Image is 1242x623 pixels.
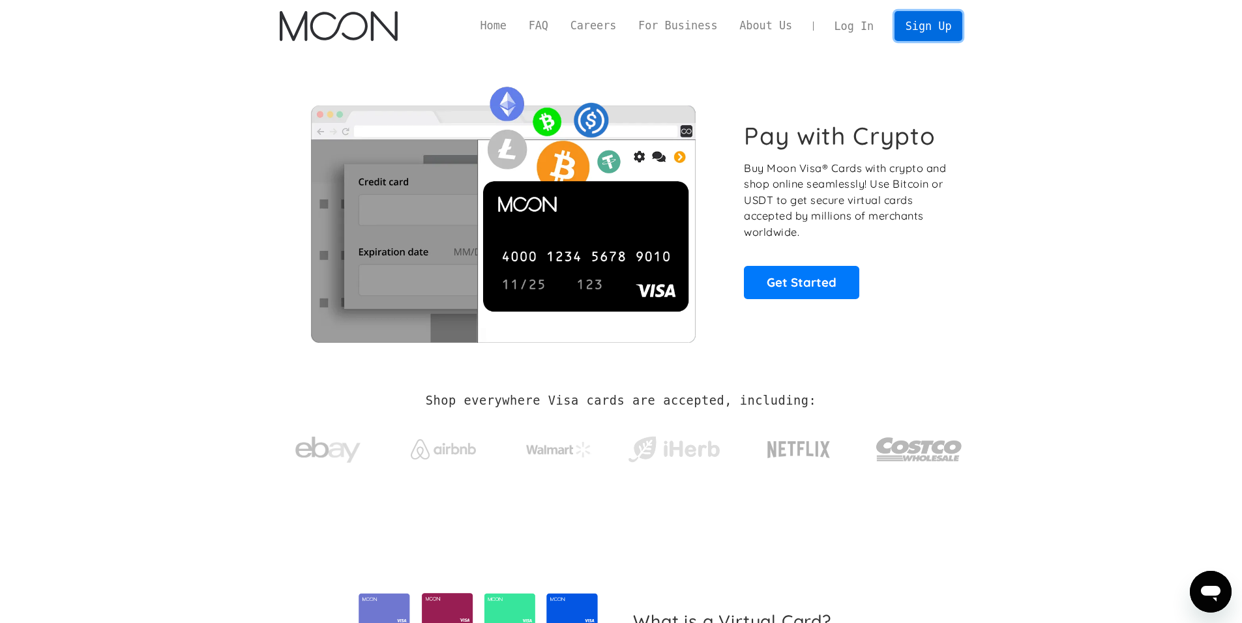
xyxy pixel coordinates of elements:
[526,442,591,457] img: Walmart
[411,439,476,459] img: Airbnb
[280,11,398,41] img: Moon Logo
[280,416,377,477] a: ebay
[744,266,859,298] a: Get Started
[744,160,948,240] p: Buy Moon Visa® Cards with crypto and shop online seamlessly! Use Bitcoin or USDT to get secure vi...
[625,433,722,467] img: iHerb
[876,425,963,474] img: Costco
[823,12,885,40] a: Log In
[744,121,936,151] h1: Pay with Crypto
[728,18,803,34] a: About Us
[766,433,831,466] img: Netflix
[426,394,816,408] h2: Shop everywhere Visa cards are accepted, including:
[895,11,962,40] a: Sign Up
[625,420,722,473] a: iHerb
[559,18,627,34] a: Careers
[280,11,398,41] a: home
[876,412,963,480] a: Costco
[518,18,559,34] a: FAQ
[1190,571,1232,613] iframe: Кнопка запуска окна обмена сообщениями
[627,18,728,34] a: For Business
[295,429,361,471] img: ebay
[280,78,726,342] img: Moon Cards let you spend your crypto anywhere Visa is accepted.
[469,18,518,34] a: Home
[510,429,607,464] a: Walmart
[741,420,857,472] a: Netflix
[394,426,492,466] a: Airbnb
